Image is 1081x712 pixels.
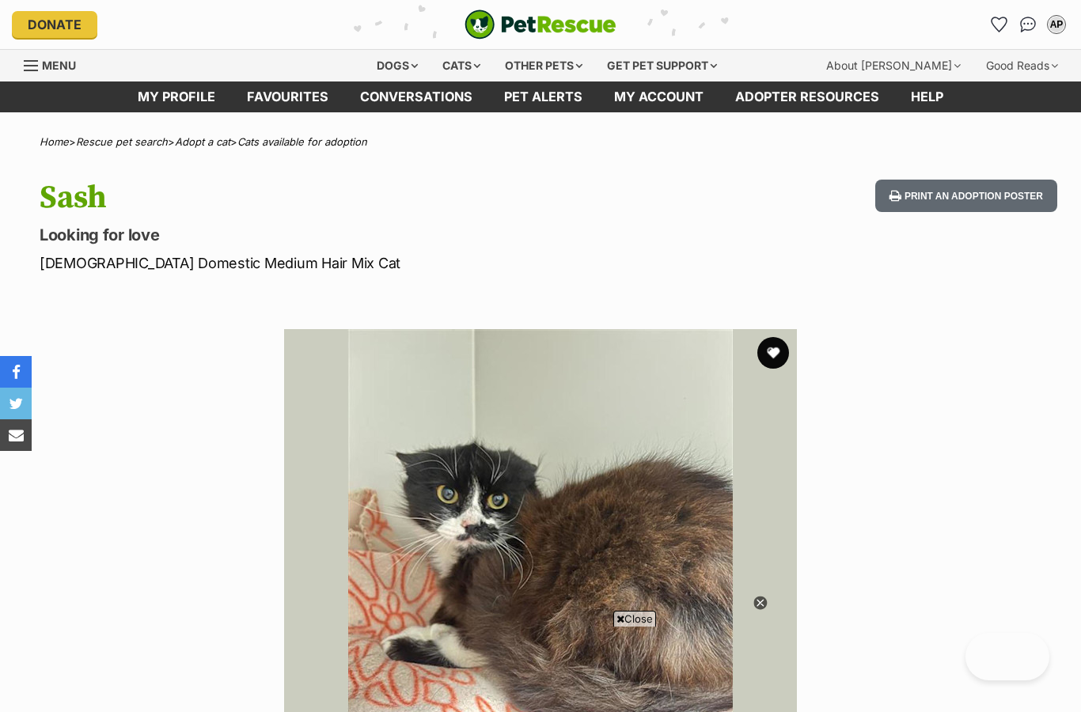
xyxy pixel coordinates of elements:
[231,81,344,112] a: Favourites
[40,224,660,246] p: Looking for love
[366,50,429,81] div: Dogs
[494,50,594,81] div: Other pets
[488,81,598,112] a: Pet alerts
[40,252,660,274] p: [DEMOGRAPHIC_DATA] Domestic Medium Hair Mix Cat
[965,633,1049,680] iframe: Help Scout Beacon - Open
[1020,17,1037,32] img: chat-41dd97257d64d25036548639549fe6c8038ab92f7586957e7f3b1b290dea8141.svg
[465,9,616,40] img: logo-cat-932fe2b9b8326f06289b0f2fb663e598f794de774fb13d1741a6617ecf9a85b4.svg
[465,9,616,40] a: PetRescue
[719,81,895,112] a: Adopter resources
[1015,12,1041,37] a: Conversations
[122,81,231,112] a: My profile
[40,135,69,148] a: Home
[175,135,230,148] a: Adopt a cat
[431,50,491,81] div: Cats
[344,81,488,112] a: conversations
[252,633,829,704] iframe: Advertisement
[987,12,1012,37] a: Favourites
[757,337,789,369] button: favourite
[42,59,76,72] span: Menu
[815,50,972,81] div: About [PERSON_NAME]
[987,12,1069,37] ul: Account quick links
[596,50,728,81] div: Get pet support
[598,81,719,112] a: My account
[1049,17,1064,32] div: AP
[1044,12,1069,37] button: My account
[895,81,959,112] a: Help
[24,50,87,78] a: Menu
[975,50,1069,81] div: Good Reads
[40,180,660,216] h1: Sash
[875,180,1057,212] button: Print an adoption poster
[76,135,168,148] a: Rescue pet search
[12,11,97,38] a: Donate
[237,135,367,148] a: Cats available for adoption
